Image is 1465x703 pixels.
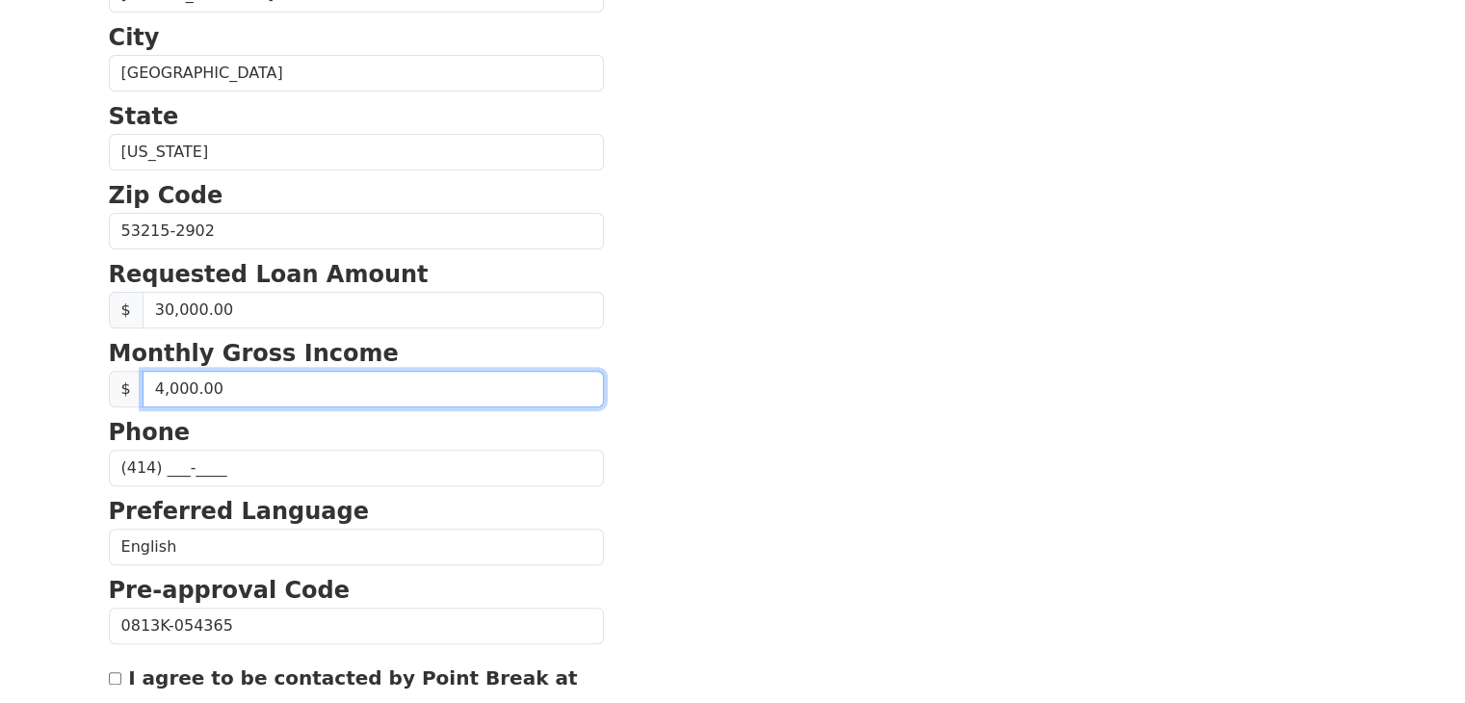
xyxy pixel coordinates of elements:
span: $ [109,371,144,407]
strong: State [109,103,179,130]
input: Pre-approval Code [109,608,604,644]
input: Requested Loan Amount [143,292,604,328]
input: Zip Code [109,213,604,249]
strong: Pre-approval Code [109,577,351,604]
p: Monthly Gross Income [109,336,604,371]
input: 0.00 [143,371,604,407]
input: City [109,55,604,91]
input: Phone [109,450,604,486]
strong: Preferred Language [109,498,369,525]
strong: Phone [109,419,191,446]
strong: Zip Code [109,182,223,209]
strong: City [109,24,160,51]
strong: Requested Loan Amount [109,261,429,288]
span: $ [109,292,144,328]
